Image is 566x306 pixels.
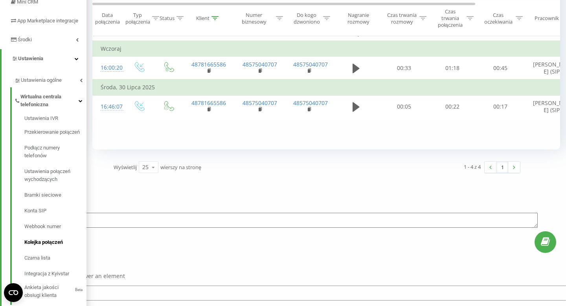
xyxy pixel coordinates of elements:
[101,99,116,114] div: 16:46:07
[496,162,508,173] a: 1
[292,11,321,25] div: Do kogo dzwoniono
[93,11,122,25] div: Data połączenia
[342,15,369,37] span: Rozmowa nie odbyła się
[24,234,86,250] a: Kolejka połączeń
[4,283,23,302] button: Open CMP widget
[24,238,63,246] span: Kolejka połączeń
[24,187,86,203] a: Bramki sieciowe
[18,55,43,61] span: Ustawienia
[14,71,86,87] a: Ustawienia ogólne
[24,114,86,124] a: Ustawienia IVR
[21,76,62,84] span: Ustawienia ogólne
[160,15,175,22] div: Status
[24,203,86,219] a: Konta SIP
[24,266,86,282] a: Integracja z Kyivstar
[476,57,525,80] td: 00:45
[17,18,78,24] span: App Marketplace integracje
[14,87,86,112] a: Wirtualna centrala telefoniczna
[24,250,86,266] a: Czarna lista
[380,57,429,80] td: 00:33
[160,164,201,171] span: wierszy na stronę
[196,15,209,22] div: Klient
[24,207,46,215] span: Konta SIP
[24,270,69,278] span: Integracja z Kyivstar
[24,168,83,183] span: Ustawienia połączeń wychodzących
[429,95,476,118] td: 00:22
[24,164,86,187] a: Ustawienia połączeń wychodzących
[24,124,86,140] a: Przekierowanie połączeń
[191,61,226,68] a: 48781665586
[101,60,116,76] div: 16:00:20
[24,191,61,199] span: Bramki sieciowe
[436,8,465,28] div: Czas trwania połączenia
[18,37,32,42] span: Środki
[24,282,86,299] a: Ankieta jakości obsługi klientaBeta
[2,49,86,68] a: Ustawienia
[243,61,277,68] a: 48575040707
[142,163,149,171] div: 25
[380,95,429,118] td: 00:05
[234,11,274,25] div: Numer biznesowy
[24,219,86,234] a: Webhook numer
[476,95,525,118] td: 00:17
[483,11,514,25] div: Czas oczekiwania
[24,140,86,164] a: Podłącz numery telefonów
[535,15,559,22] div: Pracownik
[24,284,73,299] span: Ankieta jakości obsługi klienta
[339,11,377,25] div: Nagranie rozmowy
[386,11,417,25] div: Czas trwania rozmowy
[24,114,58,122] span: Ustawienia IVR
[24,128,80,136] span: Przekierowanie połączeń
[293,61,328,68] a: 48575040707
[24,223,61,230] span: Webhook numer
[125,11,150,25] div: Typ połączenia
[293,99,328,107] a: 48575040707
[114,164,137,171] span: Wyświetlij
[243,99,277,107] a: 48575040707
[20,93,79,109] span: Wirtualna centrala telefoniczna
[191,99,226,107] a: 48781665586
[24,254,50,262] span: Czarna lista
[429,57,476,80] td: 01:18
[24,144,83,160] span: Podłącz numery telefonów
[464,163,481,171] div: 1 - 4 z 4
